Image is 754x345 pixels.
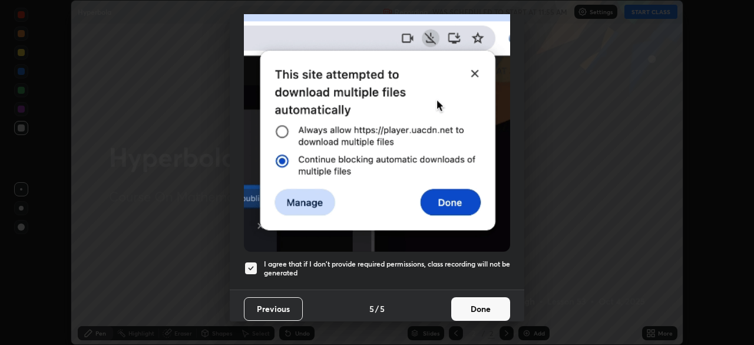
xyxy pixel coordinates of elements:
button: Previous [244,297,303,321]
h5: I agree that if I don't provide required permissions, class recording will not be generated [264,259,510,278]
h4: 5 [380,303,385,315]
h4: / [375,303,379,315]
button: Done [451,297,510,321]
h4: 5 [369,303,374,315]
